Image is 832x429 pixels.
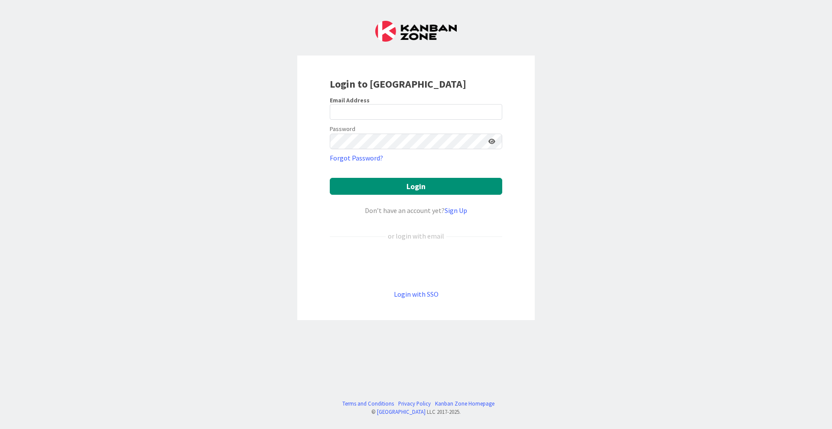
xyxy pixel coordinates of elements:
[375,21,457,42] img: Kanban Zone
[330,153,383,163] a: Forgot Password?
[330,124,355,134] label: Password
[325,255,507,275] iframe: Sign in with Google Button
[330,178,502,195] button: Login
[330,77,466,91] b: Login to [GEOGRAPHIC_DATA]
[394,290,439,298] a: Login with SSO
[386,231,446,241] div: or login with email
[330,96,370,104] label: Email Address
[342,400,394,408] a: Terms and Conditions
[338,408,494,416] div: © LLC 2017- 2025 .
[377,408,426,415] a: [GEOGRAPHIC_DATA]
[445,206,467,215] a: Sign Up
[330,205,502,216] div: Don’t have an account yet?
[435,400,494,408] a: Kanban Zone Homepage
[398,400,431,408] a: Privacy Policy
